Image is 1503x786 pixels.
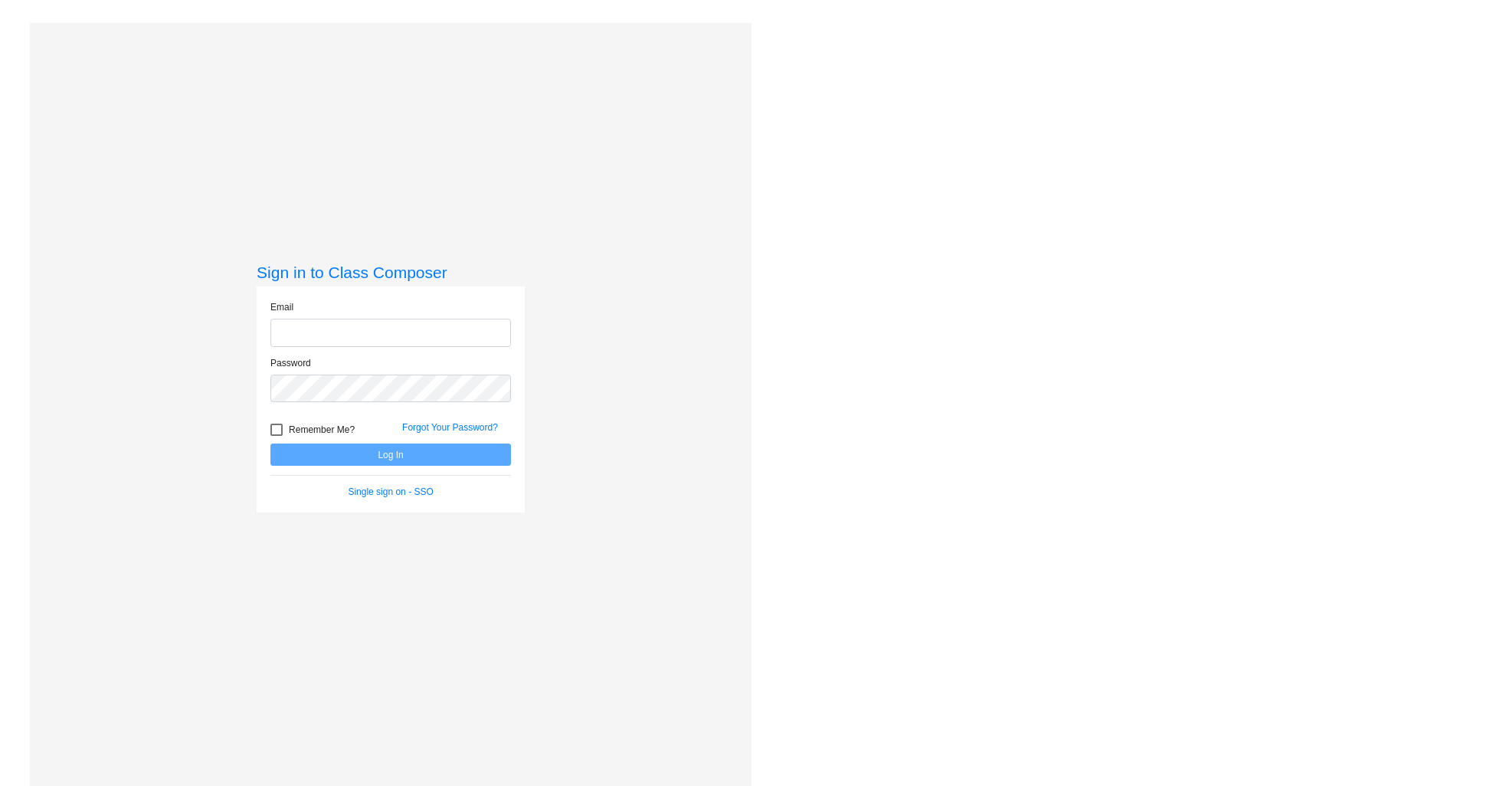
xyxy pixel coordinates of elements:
label: Password [270,356,311,370]
button: Log In [270,444,511,466]
h3: Sign in to Class Composer [257,263,525,282]
a: Single sign on - SSO [348,486,433,497]
span: Remember Me? [289,421,355,439]
a: Forgot Your Password? [402,422,498,433]
label: Email [270,300,293,314]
